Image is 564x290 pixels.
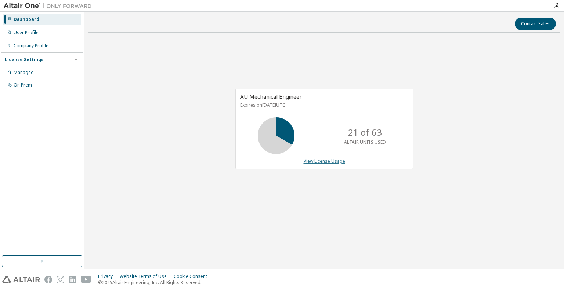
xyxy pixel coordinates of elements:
[4,2,95,10] img: Altair One
[98,279,211,286] p: © 2025 Altair Engineering, Inc. All Rights Reserved.
[304,158,345,164] a: View License Usage
[69,276,76,283] img: linkedin.svg
[515,18,556,30] button: Contact Sales
[81,276,91,283] img: youtube.svg
[240,93,302,100] span: AU Mechanical Engineer
[174,274,211,279] div: Cookie Consent
[98,274,120,279] div: Privacy
[14,30,39,36] div: User Profile
[344,139,386,145] p: ALTAIR UNITS USED
[14,70,34,76] div: Managed
[14,43,48,49] div: Company Profile
[120,274,174,279] div: Website Terms of Use
[14,82,32,88] div: On Prem
[348,126,382,139] p: 21 of 63
[57,276,64,283] img: instagram.svg
[14,16,39,22] div: Dashboard
[240,102,407,108] p: Expires on [DATE] UTC
[5,57,44,63] div: License Settings
[2,276,40,283] img: altair_logo.svg
[44,276,52,283] img: facebook.svg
